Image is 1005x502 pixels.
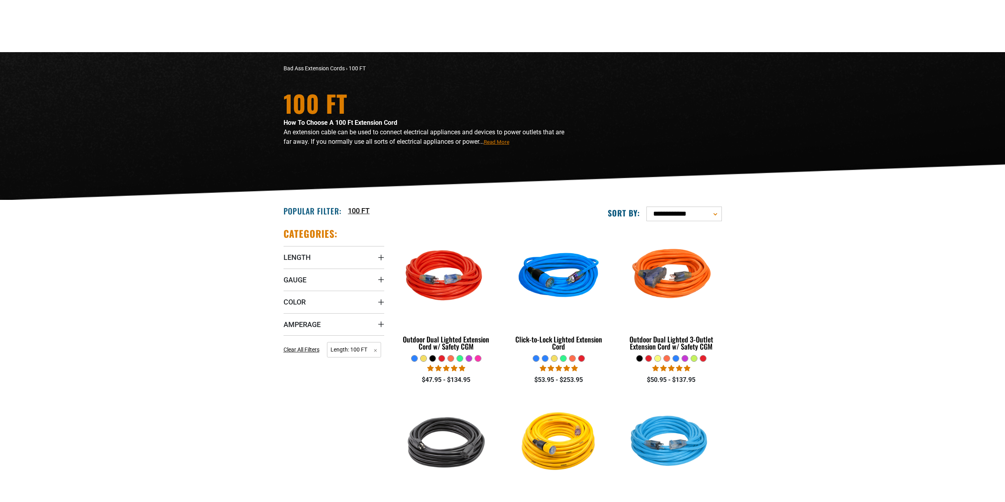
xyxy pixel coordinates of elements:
img: orange [622,231,721,322]
a: blue Click-to-Lock Lighted Extension Cord [508,227,609,355]
span: Length: 100 FT [327,342,381,357]
a: Length: 100 FT [327,346,381,353]
strong: How To Choose A 100 Ft Extension Cord [284,119,397,126]
div: $53.95 - $253.95 [508,375,609,385]
img: black [396,397,496,487]
img: blue [509,231,609,322]
span: Gauge [284,275,306,284]
span: Read More [484,139,509,145]
h2: Categories: [284,227,338,240]
span: › [346,65,348,71]
img: Red [396,231,496,322]
a: Clear All Filters [284,346,323,354]
span: 4.80 stars [652,365,690,372]
a: Red Outdoor Dual Lighted Extension Cord w/ Safety CGM [396,227,497,355]
span: 4.87 stars [540,365,578,372]
div: Click-to-Lock Lighted Extension Cord [508,336,609,350]
div: $50.95 - $137.95 [621,375,721,385]
summary: Amperage [284,313,384,335]
nav: breadcrumbs [284,64,572,73]
p: An extension cable can be used to connect electrical appliances and devices to power outlets that... [284,128,572,147]
h1: 100 FT [284,91,572,115]
a: orange Outdoor Dual Lighted 3-Outlet Extension Cord w/ Safety CGM [621,227,721,355]
span: 100 FT [349,65,366,71]
div: $47.95 - $134.95 [396,375,497,385]
span: 4.81 stars [427,365,465,372]
div: Outdoor Dual Lighted 3-Outlet Extension Cord w/ Safety CGM [621,336,721,350]
summary: Length [284,246,384,268]
span: Clear All Filters [284,346,319,353]
summary: Gauge [284,269,384,291]
summary: Color [284,291,384,313]
span: Amperage [284,320,321,329]
a: Bad Ass Extension Cords [284,65,345,71]
span: Color [284,297,306,306]
h2: Popular Filter: [284,206,342,216]
img: Light Blue [622,397,721,487]
div: Outdoor Dual Lighted Extension Cord w/ Safety CGM [396,336,497,350]
a: 100 FT [348,205,370,216]
span: Length [284,253,311,262]
label: Sort by: [608,208,640,218]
